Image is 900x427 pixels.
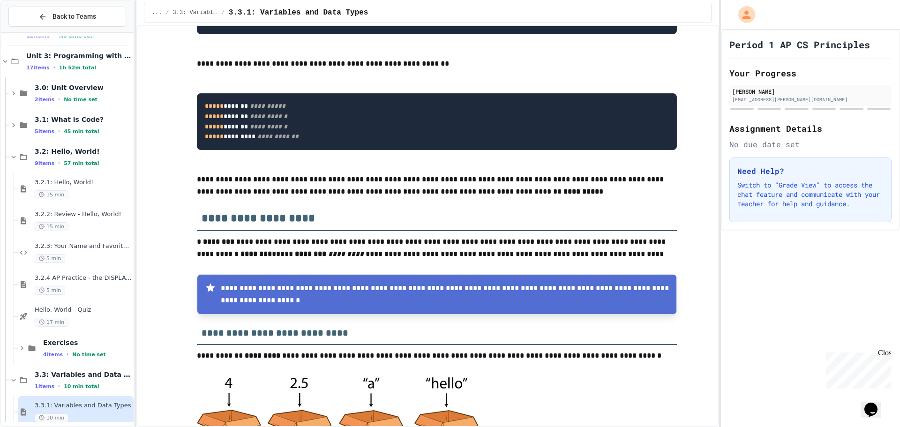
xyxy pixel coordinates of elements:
span: 15 min [35,190,68,199]
div: No due date set [729,139,892,150]
span: 3.3: Variables and Data Types [35,370,132,379]
span: 9 items [35,160,54,166]
span: • [67,351,68,358]
span: • [58,127,60,135]
span: 5 min [35,286,65,295]
button: Back to Teams [8,7,126,27]
span: 2 items [35,97,54,103]
span: 17 min [35,318,68,327]
span: Exercises [43,338,132,347]
span: • [58,96,60,103]
h3: Need Help? [737,165,884,177]
span: 15 min [35,222,68,231]
div: My Account [728,4,757,25]
iframe: chat widget [861,390,891,418]
span: Unit 3: Programming with Python [26,52,132,60]
h1: Period 1 AP CS Principles [729,38,870,51]
h2: Assignment Details [729,122,892,135]
span: 45 min total [64,128,99,135]
iframe: chat widget [822,349,891,389]
span: 57 min total [64,160,99,166]
div: [EMAIL_ADDRESS][PERSON_NAME][DOMAIN_NAME] [732,96,889,103]
span: No time set [64,97,97,103]
span: 3.0: Unit Overview [35,83,132,92]
span: 10 min [35,413,68,422]
span: 5 items [35,128,54,135]
h2: Your Progress [729,67,892,80]
span: 3.3.1: Variables and Data Types [35,402,132,410]
span: 1h 52m total [59,65,96,71]
span: 3.2.4 AP Practice - the DISPLAY Procedure [35,274,132,282]
span: Hello, World - Quiz [35,306,132,314]
span: • [58,159,60,167]
span: 3.2.3: Your Name and Favorite Movie [35,242,132,250]
span: / [165,9,169,16]
span: ... [152,9,162,16]
span: • [58,382,60,390]
span: No time set [72,352,106,358]
p: Switch to "Grade View" to access the chat feature and communicate with your teacher for help and ... [737,180,884,209]
span: • [53,64,55,71]
span: / [222,9,225,16]
span: 10 min total [64,383,99,390]
span: Back to Teams [52,12,96,22]
div: Chat with us now!Close [4,4,65,60]
span: 1 items [35,383,54,390]
span: 3.2.2: Review - Hello, World! [35,210,132,218]
span: 3.2.1: Hello, World! [35,179,132,187]
span: 3.3.1: Variables and Data Types [229,7,368,18]
span: 5 min [35,254,65,263]
span: 4 items [43,352,63,358]
span: 3.3: Variables and Data Types [173,9,218,16]
span: 3.2: Hello, World! [35,147,132,156]
span: 17 items [26,65,50,71]
div: [PERSON_NAME] [732,87,889,96]
span: 3.1: What is Code? [35,115,132,124]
